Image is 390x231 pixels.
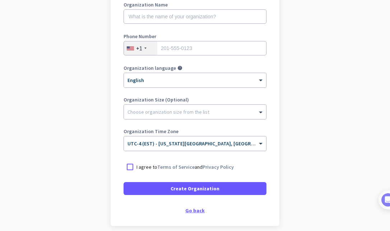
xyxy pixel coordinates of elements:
label: Organization Name [124,2,266,7]
div: Go back [124,208,266,213]
button: Create Organization [124,182,266,195]
a: Terms of Service [157,164,195,170]
i: help [177,65,182,71]
label: Organization language [124,65,176,71]
div: +1 [136,45,142,52]
label: Organization Time Zone [124,129,266,134]
input: What is the name of your organization? [124,9,266,24]
span: Create Organization [171,185,219,192]
label: Phone Number [124,34,266,39]
input: 201-555-0123 [124,41,266,55]
label: Organization Size (Optional) [124,97,266,102]
a: Privacy Policy [203,164,234,170]
p: I agree to and [136,163,234,171]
